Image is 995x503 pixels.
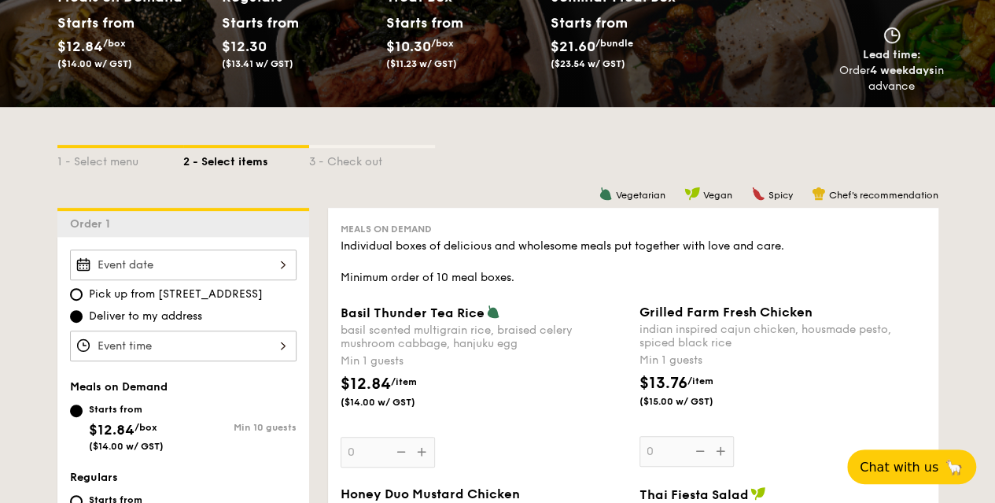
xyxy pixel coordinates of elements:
span: Meals on Demand [341,224,432,235]
div: 1 - Select menu [57,148,183,170]
span: Order 1 [70,217,116,231]
span: Grilled Farm Fresh Chicken [639,305,813,320]
span: Regulars [70,471,118,484]
img: icon-chef-hat.a58ddaea.svg [812,187,826,201]
span: $12.84 [89,421,135,438]
span: $12.84 [341,375,391,394]
div: 2 - Select items [183,148,309,170]
span: ($13.41 w/ GST) [222,58,293,69]
span: ($15.00 w/ GST) [639,395,746,408]
span: $12.30 [222,38,267,55]
div: Starts from [89,403,164,416]
span: /item [687,375,713,386]
strong: 4 weekdays [870,64,934,77]
input: Event time [70,331,297,361]
span: /box [103,38,126,49]
span: Honey Duo Mustard Chicken [341,486,520,501]
span: Pick up from [STREET_ADDRESS] [89,287,263,302]
div: Starts from [386,11,456,35]
img: icon-vegan.f8ff3823.svg [750,486,766,501]
img: icon-spicy.37a8142b.svg [751,187,765,201]
span: ($11.23 w/ GST) [386,58,457,69]
div: basil scented multigrain rice, braised celery mushroom cabbage, hanjuku egg [341,324,627,350]
span: /item [391,376,417,387]
span: Thai Fiesta Salad [639,487,749,502]
span: ($14.00 w/ GST) [89,441,164,452]
span: Meals on Demand [70,380,168,394]
div: indian inspired cajun chicken, housmade pesto, spiced black rice [639,323,926,350]
span: Vegan [703,190,732,201]
img: icon-clock.2db775ea.svg [880,27,904,44]
span: Deliver to my address [89,309,202,324]
span: Chat with us [860,460,938,475]
span: /box [135,422,157,433]
img: icon-vegetarian.fe4039eb.svg [486,305,500,319]
span: Lead time: [863,48,921,61]
span: ($14.00 w/ GST) [57,58,132,69]
span: /bundle [595,38,633,49]
div: Starts from [57,11,127,35]
span: $10.30 [386,38,431,55]
div: Order in advance [839,63,945,94]
div: Starts from [551,11,627,35]
img: icon-vegan.f8ff3823.svg [684,187,700,201]
input: Starts from$12.84/box($14.00 w/ GST)Min 10 guests [70,405,83,417]
span: Basil Thunder Tea Rice [341,305,485,320]
span: ($23.54 w/ GST) [551,58,625,69]
span: $13.76 [639,374,687,393]
button: Chat with us🦙 [847,449,976,484]
div: Min 1 guests [341,353,627,369]
img: icon-vegetarian.fe4039eb.svg [599,187,613,201]
span: $12.84 [57,38,103,55]
div: Individual boxes of delicious and wholesome meals put together with love and care. Minimum order ... [341,239,926,286]
span: /box [431,38,454,49]
span: Spicy [768,190,793,201]
div: Starts from [222,11,292,35]
div: Min 10 guests [183,422,297,433]
div: Min 1 guests [639,353,926,368]
span: 🦙 [945,458,964,476]
span: $21.60 [551,38,595,55]
input: Deliver to my address [70,310,83,323]
div: 3 - Check out [309,148,435,170]
span: ($14.00 w/ GST) [341,396,448,409]
input: Pick up from [STREET_ADDRESS] [70,288,83,301]
span: Vegetarian [616,190,665,201]
input: Event date [70,250,297,280]
span: Chef's recommendation [829,190,938,201]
